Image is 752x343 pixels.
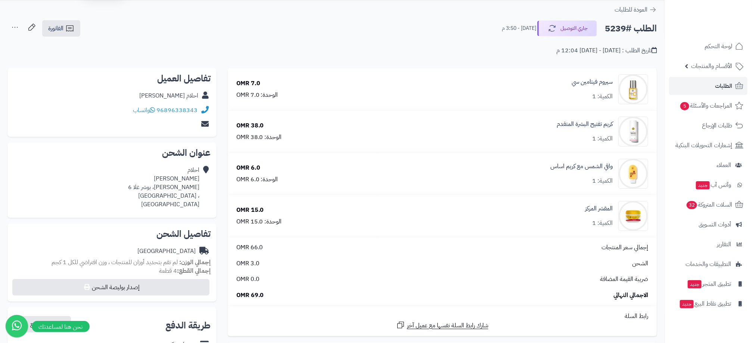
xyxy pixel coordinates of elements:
[619,201,648,231] img: 1739575568-cm5h90uvo0xar01klg5zoc1bm__D8_A7_D9_84_D9_85_D9_82_D8_B4_D8_B1__D8_A7_D9_84_D9_85_D8_B...
[715,81,732,91] span: الطلبات
[236,217,282,226] div: الوحدة: 15.0 OMR
[600,275,648,284] span: ضريبة القيمة المضافة
[236,243,263,252] span: 66.0 OMR
[236,259,260,268] span: 3.0 OMR
[30,320,65,329] span: نسخ رابط الدفع
[592,219,613,228] div: الكمية: 1
[236,91,278,99] div: الوحدة: 7.0 OMR
[12,279,209,296] button: إصدار بوليصة الشحن
[13,74,211,83] h2: تفاصيل العميل
[669,295,748,313] a: تطبيق نقاط البيعجديد
[680,102,689,110] span: 5
[691,61,732,71] span: الأقسام والمنتجات
[165,321,211,330] h2: طريقة الدفع
[680,101,732,111] span: المراجعات والأسئلة
[702,120,732,131] span: طلبات الإرجاع
[139,92,198,100] div: احلام [PERSON_NAME]
[177,266,211,275] strong: إجمالي القطع:
[679,299,731,309] span: تطبيق نقاط البيع
[133,106,155,115] a: واتساب
[550,162,613,171] a: واقي الشمس مع كريم اساس
[156,106,198,115] a: 96896338343
[686,200,732,210] span: السلات المتروكة
[537,21,597,36] button: جاري التوصيل
[585,204,613,213] a: المقشر المركز
[48,24,63,33] span: الفاتورة
[717,239,731,250] span: التقارير
[701,21,745,37] img: logo-2.png
[592,135,613,143] div: الكمية: 1
[695,180,731,190] span: وآتس آب
[592,92,613,101] div: الكمية: 1
[615,5,657,14] a: العودة للطلبات
[236,121,264,130] div: 38.0 OMR
[669,216,748,234] a: أدوات التسويق
[128,166,199,208] div: احلام [PERSON_NAME] [PERSON_NAME]، بوشر غلا 6 ، [GEOGRAPHIC_DATA] [GEOGRAPHIC_DATA]
[669,235,748,253] a: التقارير
[602,243,648,252] span: إجمالي سعر المنتجات
[179,258,211,267] strong: إجمالي الوزن:
[675,140,732,151] span: إشعارات التحويلات البنكية
[717,160,731,170] span: العملاء
[669,136,748,154] a: إشعارات التحويلات البنكية
[15,316,71,333] button: نسخ رابط الدفع
[572,78,613,86] a: سيروم فيتامين سي
[52,258,178,267] span: لم تقم بتحديد أوزان للمنتجات ، وزن افتراضي للكل 1 كجم
[557,120,613,129] a: كريم تفتيح البشرة المتقدم
[236,275,260,284] span: 0.0 OMR
[236,291,264,300] span: 69.0 OMR
[619,117,648,146] img: 1739573726-cm4q21r9m0e1d01kleger9j34_ampoul_2-90x90.png
[619,74,648,104] img: 1739578857-cm516j38p0mpi01kl159h85d2_C_SEURM-09-90x90.jpg
[687,201,697,209] span: 32
[231,312,654,321] div: رابط السلة
[613,291,648,300] span: الاجمالي النهائي
[159,266,211,275] small: 4 قطعة
[236,133,282,142] div: الوحدة: 38.0 OMR
[686,259,731,269] span: التطبيقات والخدمات
[669,255,748,273] a: التطبيقات والخدمات
[687,279,731,289] span: تطبيق المتجر
[696,181,710,189] span: جديد
[669,117,748,135] a: طلبات الإرجاع
[669,196,748,214] a: السلات المتروكة32
[592,177,613,185] div: الكمية: 1
[42,20,80,37] a: الفاتورة
[13,229,211,238] h2: تفاصيل الشحن
[680,300,694,308] span: جديد
[236,79,260,88] div: 7.0 OMR
[619,159,648,189] img: 1739579333-cm52ldfw30nx101kldg1sank3_sun_block_whiting-01-90x90.jpg
[13,148,211,157] h2: عنوان الشحن
[605,21,657,36] h2: الطلب #5239
[556,46,657,55] div: تاريخ الطلب : [DATE] - [DATE] 12:04 م
[632,259,648,268] span: الشحن
[236,175,278,184] div: الوحدة: 6.0 OMR
[705,41,732,52] span: لوحة التحكم
[396,321,488,330] a: شارك رابط السلة نفسها مع عميل آخر
[699,219,731,230] span: أدوات التسويق
[407,321,488,330] span: شارك رابط السلة نفسها مع عميل آخر
[615,5,647,14] span: العودة للطلبات
[236,206,264,214] div: 15.0 OMR
[669,275,748,293] a: تطبيق المتجرجديد
[688,280,702,288] span: جديد
[669,97,748,115] a: المراجعات والأسئلة5
[669,37,748,55] a: لوحة التحكم
[669,176,748,194] a: وآتس آبجديد
[502,25,536,32] small: [DATE] - 3:50 م
[137,247,196,256] div: [GEOGRAPHIC_DATA]
[669,77,748,95] a: الطلبات
[669,156,748,174] a: العملاء
[236,164,260,172] div: 6.0 OMR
